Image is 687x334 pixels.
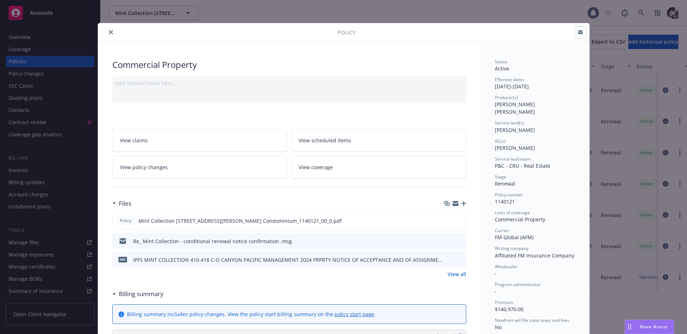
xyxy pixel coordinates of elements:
span: $140,970.00 [495,306,523,313]
div: Add internal notes here... [115,79,463,87]
span: Status [495,59,507,65]
span: [PERSON_NAME] [495,144,535,151]
button: download file [445,237,451,245]
span: Service lead(s) [495,120,524,126]
span: Policy [338,29,355,36]
span: Producer(s) [495,94,518,100]
a: policy start page [335,311,374,318]
span: Premium [495,299,513,305]
a: View claims [112,129,287,152]
button: preview file [457,237,463,245]
div: [DATE] - [DATE] [495,77,575,90]
span: View coverage [299,163,333,171]
a: View policy changes [112,156,287,178]
span: [PERSON_NAME] [PERSON_NAME] [495,101,536,115]
span: View claims [120,137,148,144]
span: View scheduled items [299,137,351,144]
span: P&C - CRU - Real Estate [495,162,550,169]
span: Wholesaler [495,264,517,270]
span: Renewal [495,180,515,187]
span: Active [495,65,509,72]
div: Billing summary includes policy changes. View the policy start billing summary on the . [127,310,376,318]
div: Billing summary [112,289,164,299]
span: Effective dates [495,77,524,83]
a: View scheduled items [291,129,466,152]
span: FM Global (AFM) [495,234,533,241]
span: Service lead team [495,156,531,162]
button: Nova Assist [625,320,674,334]
span: Carrier [495,227,509,234]
button: download file [445,217,451,225]
h3: Files [119,199,131,208]
span: pdf [118,257,127,262]
span: Program administrator [495,281,541,288]
span: - [495,288,497,295]
button: download file [445,256,451,264]
span: Policy number [495,192,523,198]
span: No [495,324,502,330]
h3: Billing summary [119,289,164,299]
span: AC(s) [495,138,506,144]
span: Affiliated FM Insurance Company [495,252,574,259]
span: Stage [495,174,506,180]
span: Policy [118,217,133,224]
span: View policy changes [120,163,168,171]
div: Files [112,199,131,208]
span: Mint Collection [STREET_ADDRESS][PERSON_NAME] Condominium_1140121_00_0.pdf [138,217,342,225]
a: View all [448,270,466,278]
span: [PERSON_NAME] [495,127,535,133]
div: Re_ Mint Collection - conditional renewal notice confirmation .msg [133,237,292,245]
div: Commercial Property [112,59,466,71]
span: Nova Assist [640,324,668,330]
span: - [495,270,497,277]
button: preview file [457,256,463,264]
button: preview file [457,217,463,225]
span: Newfront will file state taxes and fees [495,317,569,323]
div: IPFS MINT COLLECTION 410-418 C-O CANYON PACIFIC MANAGEMENT 2024 PRPRTY NOTICE OF ACCEPTANCE AND O... [133,256,443,264]
a: View coverage [291,156,466,178]
span: Commercial Property [495,216,545,223]
span: Lines of coverage [495,210,530,216]
span: 1140121 [495,198,515,205]
button: close [107,28,115,36]
div: Drag to move [625,320,634,334]
span: Writing company [495,245,528,251]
